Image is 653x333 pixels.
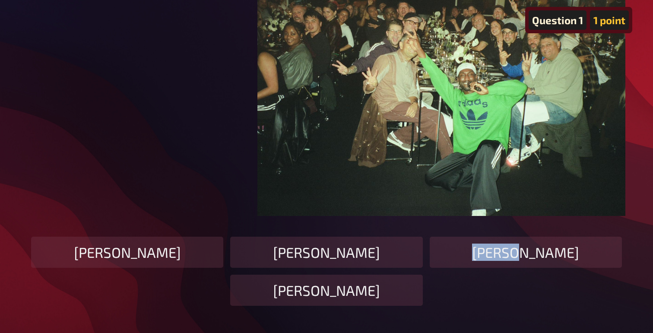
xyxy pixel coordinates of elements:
div: 1 point [590,10,629,30]
div: Question 1 [529,10,586,30]
div: [PERSON_NAME] [31,237,223,268]
div: [PERSON_NAME] [230,275,422,306]
div: [PERSON_NAME] [230,237,422,268]
div: [PERSON_NAME] [430,237,622,268]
